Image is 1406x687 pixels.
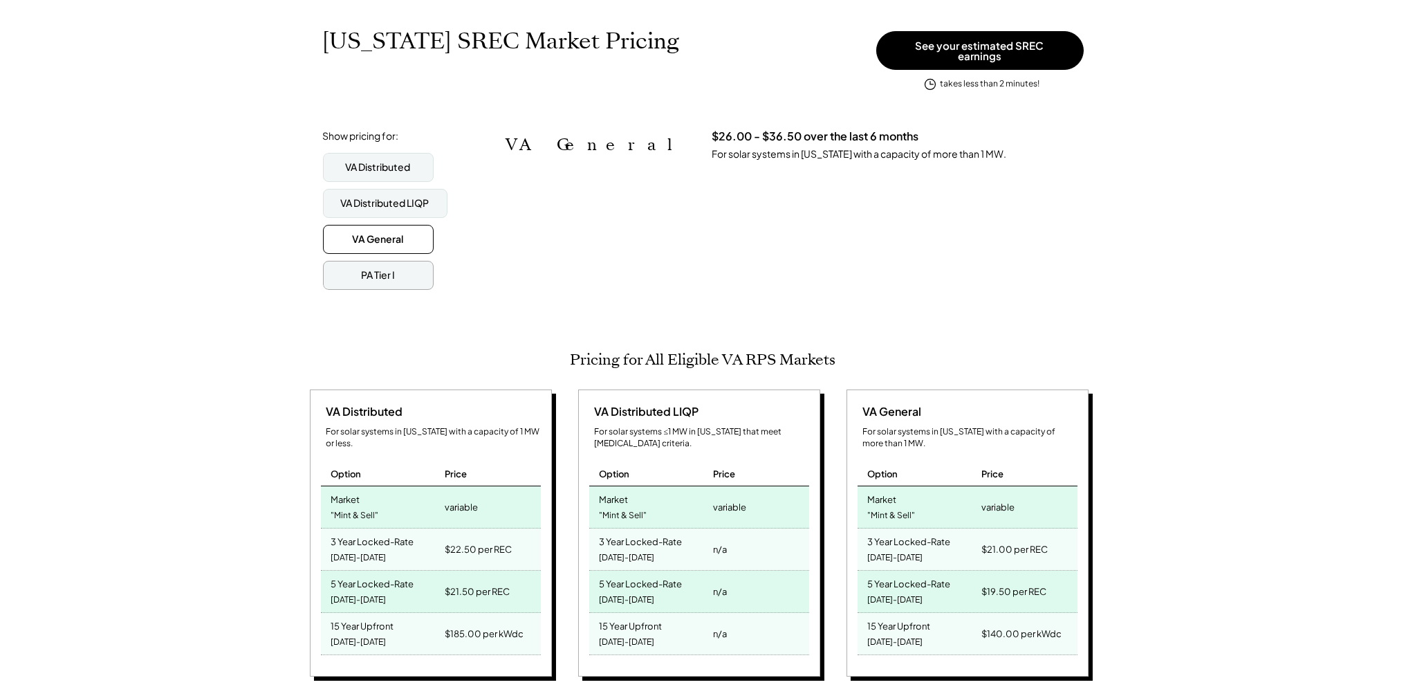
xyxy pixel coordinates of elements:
div: Option [868,468,898,480]
div: variable [445,497,478,517]
div: VA Distributed LIQP [341,196,429,210]
div: $21.00 per REC [981,540,1048,559]
div: Market [868,490,897,506]
div: Market [600,490,629,506]
div: 5 Year Locked-Rate [868,574,951,590]
div: VA Distributed [346,161,411,174]
h1: [US_STATE] SREC Market Pricing [323,28,680,55]
h2: Pricing for All Eligible VA RPS Markets [571,351,836,369]
div: 5 Year Locked-Rate [600,574,683,590]
div: Price [981,468,1003,480]
div: Market [331,490,360,506]
div: Price [445,468,467,480]
div: variable [981,497,1015,517]
div: 15 Year Upfront [600,616,663,632]
div: [DATE]-[DATE] [868,591,923,610]
div: Option [331,468,362,480]
div: [DATE]-[DATE] [600,591,655,610]
div: For solar systems in [US_STATE] with a capacity of more than 1 MW. [863,426,1077,450]
div: [DATE]-[DATE] [331,591,387,610]
div: [DATE]-[DATE] [331,549,387,567]
div: [DATE]-[DATE] [600,549,655,567]
div: VA Distributed LIQP [589,404,699,419]
div: 15 Year Upfront [331,616,394,632]
div: 3 Year Locked-Rate [600,532,683,548]
div: "Mint & Sell" [868,506,916,525]
h3: $26.00 - $36.50 over the last 6 months [712,129,919,144]
div: $19.50 per REC [981,582,1046,601]
div: [DATE]-[DATE] [868,633,923,652]
div: Option [600,468,630,480]
button: See your estimated SREC earnings [876,31,1084,70]
div: $140.00 per kWdc [981,624,1062,643]
div: $185.00 per kWdc [445,624,524,643]
div: For solar systems in [US_STATE] with a capacity of more than 1 MW. [712,147,1007,161]
div: [DATE]-[DATE] [331,633,387,652]
div: Show pricing for: [323,129,399,143]
div: $21.50 per REC [445,582,510,601]
div: For solar systems in [US_STATE] with a capacity of 1 MW or less. [326,426,541,450]
div: "Mint & Sell" [600,506,647,525]
div: n/a [713,624,727,643]
div: 15 Year Upfront [868,616,931,632]
div: "Mint & Sell" [331,506,379,525]
div: PA Tier I [361,268,395,282]
div: VA Distributed [321,404,403,419]
h2: VA General [506,135,692,155]
div: VA General [858,404,922,419]
div: $22.50 per REC [445,540,512,559]
div: 3 Year Locked-Rate [331,532,414,548]
div: n/a [713,582,727,601]
div: takes less than 2 minutes! [941,78,1040,90]
div: n/a [713,540,727,559]
div: [DATE]-[DATE] [600,633,655,652]
div: For solar systems ≤1 MW in [US_STATE] that meet [MEDICAL_DATA] criteria. [595,426,809,450]
div: variable [713,497,746,517]
div: 5 Year Locked-Rate [331,574,414,590]
div: 3 Year Locked-Rate [868,532,951,548]
div: [DATE]-[DATE] [868,549,923,567]
div: VA General [353,232,404,246]
div: Price [713,468,735,480]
